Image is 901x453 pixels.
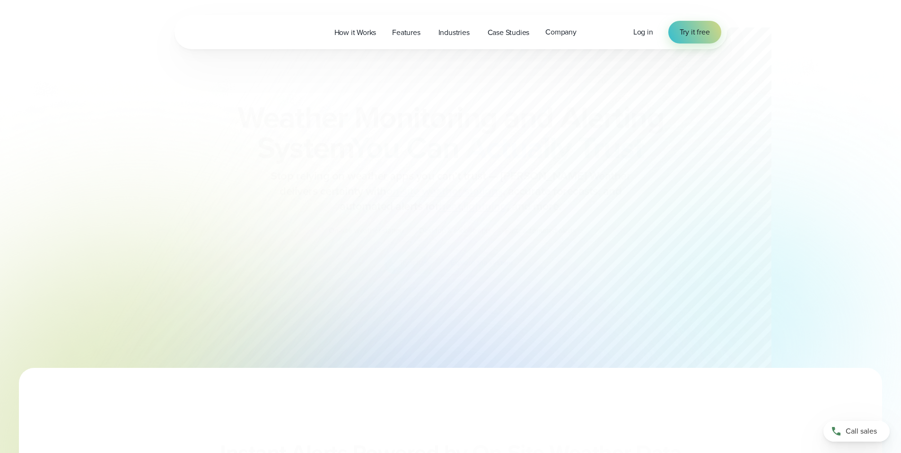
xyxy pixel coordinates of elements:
a: Case Studies [480,23,538,42]
span: Features [392,27,420,38]
a: Log in [633,26,653,38]
span: Industries [438,27,470,38]
span: Log in [633,26,653,37]
span: Call sales [846,426,877,437]
a: Call sales [823,421,890,442]
span: How it Works [334,27,376,38]
a: Try it free [668,21,721,44]
a: How it Works [326,23,385,42]
span: Try it free [680,26,710,38]
span: Case Studies [488,27,530,38]
span: Company [545,26,577,38]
